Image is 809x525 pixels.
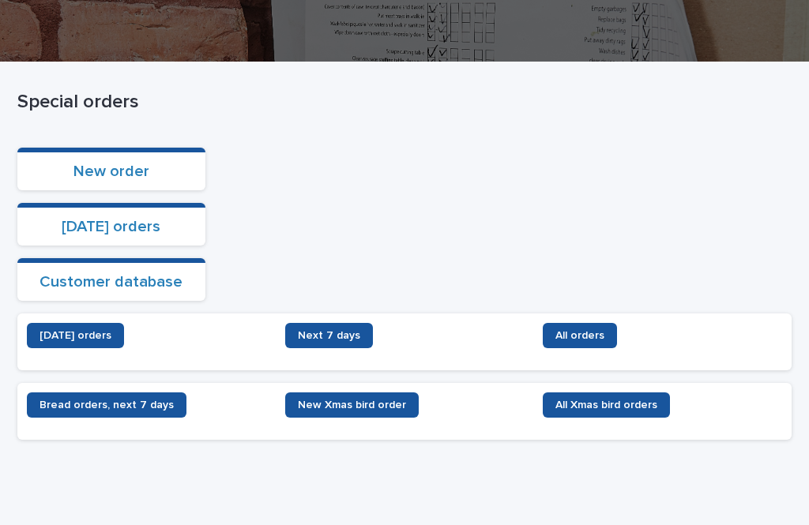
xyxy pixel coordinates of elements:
span: All Xmas bird orders [555,399,657,411]
a: Bread orders, next 7 days [27,392,186,418]
span: Bread orders, next 7 days [40,399,174,411]
a: New order [73,163,149,179]
span: [DATE] orders [40,330,111,341]
a: All orders [543,323,617,348]
p: Special orders [17,91,785,114]
a: All Xmas bird orders [543,392,670,418]
span: All orders [555,330,604,341]
a: [DATE] orders [27,323,124,348]
a: Customer database [40,274,182,290]
span: New Xmas bird order [298,399,406,411]
a: [DATE] orders [62,219,160,234]
a: New Xmas bird order [285,392,419,418]
span: Next 7 days [298,330,360,341]
a: Next 7 days [285,323,373,348]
